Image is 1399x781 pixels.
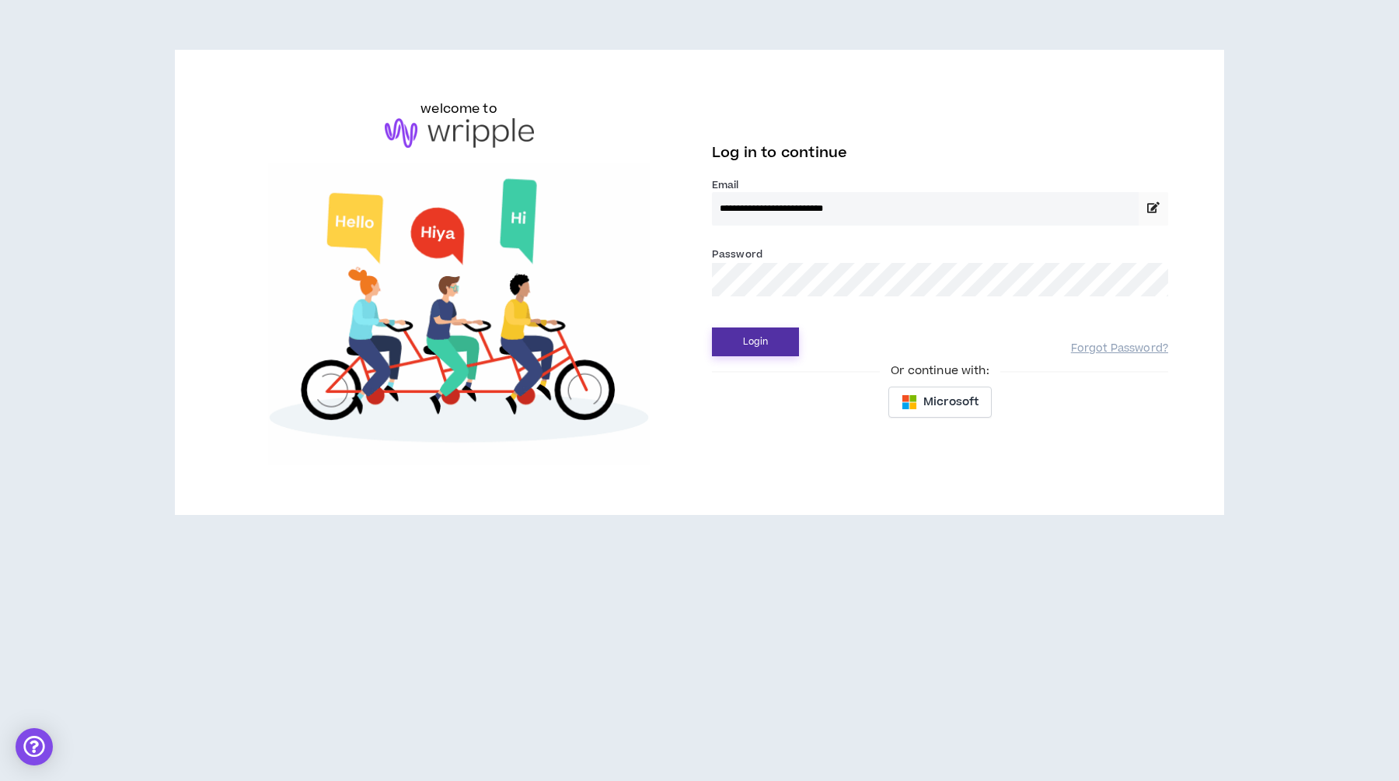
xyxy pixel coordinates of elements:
[712,327,799,356] button: Login
[923,394,979,411] span: Microsoft
[385,118,534,148] img: logo-brand.png
[1071,341,1168,356] a: Forgot Password?
[420,100,497,118] h6: welcome to
[16,728,53,765] div: Open Intercom Messenger
[231,163,687,466] img: Welcome to Wripple
[880,362,1000,380] span: Or continue with:
[712,178,1168,192] label: Email
[712,247,762,261] label: Password
[712,143,847,163] span: Log in to continue
[888,387,992,418] button: Microsoft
